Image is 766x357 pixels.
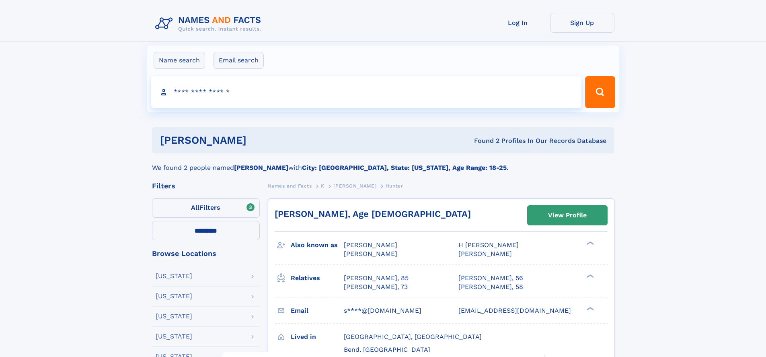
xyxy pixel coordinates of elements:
[156,313,192,320] div: [US_STATE]
[152,198,260,218] label: Filters
[458,307,571,314] span: [EMAIL_ADDRESS][DOMAIN_NAME]
[160,135,360,145] h1: [PERSON_NAME]
[152,153,614,173] div: We found 2 people named with .
[234,164,288,171] b: [PERSON_NAME]
[152,13,268,35] img: Logo Names and Facts
[291,330,344,344] h3: Lived in
[302,164,507,171] b: City: [GEOGRAPHIC_DATA], State: [US_STATE], Age Range: 18-25
[585,306,594,311] div: ❯
[548,206,587,225] div: View Profile
[156,273,192,279] div: [US_STATE]
[585,273,594,279] div: ❯
[486,13,550,33] a: Log In
[291,238,344,252] h3: Also known as
[585,76,615,108] button: Search Button
[152,250,260,257] div: Browse Locations
[321,181,324,191] a: K
[268,181,312,191] a: Names and Facts
[458,250,512,258] span: [PERSON_NAME]
[275,209,471,219] a: [PERSON_NAME], Age [DEMOGRAPHIC_DATA]
[386,183,403,189] span: Hunter
[191,204,199,211] span: All
[291,271,344,285] h3: Relatives
[214,52,264,69] label: Email search
[154,52,205,69] label: Name search
[152,182,260,190] div: Filters
[344,283,408,291] a: [PERSON_NAME], 73
[156,333,192,340] div: [US_STATE]
[321,183,324,189] span: K
[458,274,523,283] a: [PERSON_NAME], 56
[344,333,482,340] span: [GEOGRAPHIC_DATA], [GEOGRAPHIC_DATA]
[156,293,192,299] div: [US_STATE]
[344,250,397,258] span: [PERSON_NAME]
[585,241,594,246] div: ❯
[344,274,409,283] a: [PERSON_NAME], 85
[458,283,523,291] a: [PERSON_NAME], 58
[344,241,397,249] span: [PERSON_NAME]
[291,304,344,318] h3: Email
[333,183,376,189] span: [PERSON_NAME]
[458,241,519,249] span: H [PERSON_NAME]
[360,136,606,145] div: Found 2 Profiles In Our Records Database
[151,76,582,108] input: search input
[344,346,430,353] span: Bend, [GEOGRAPHIC_DATA]
[550,13,614,33] a: Sign Up
[333,181,376,191] a: [PERSON_NAME]
[528,206,607,225] a: View Profile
